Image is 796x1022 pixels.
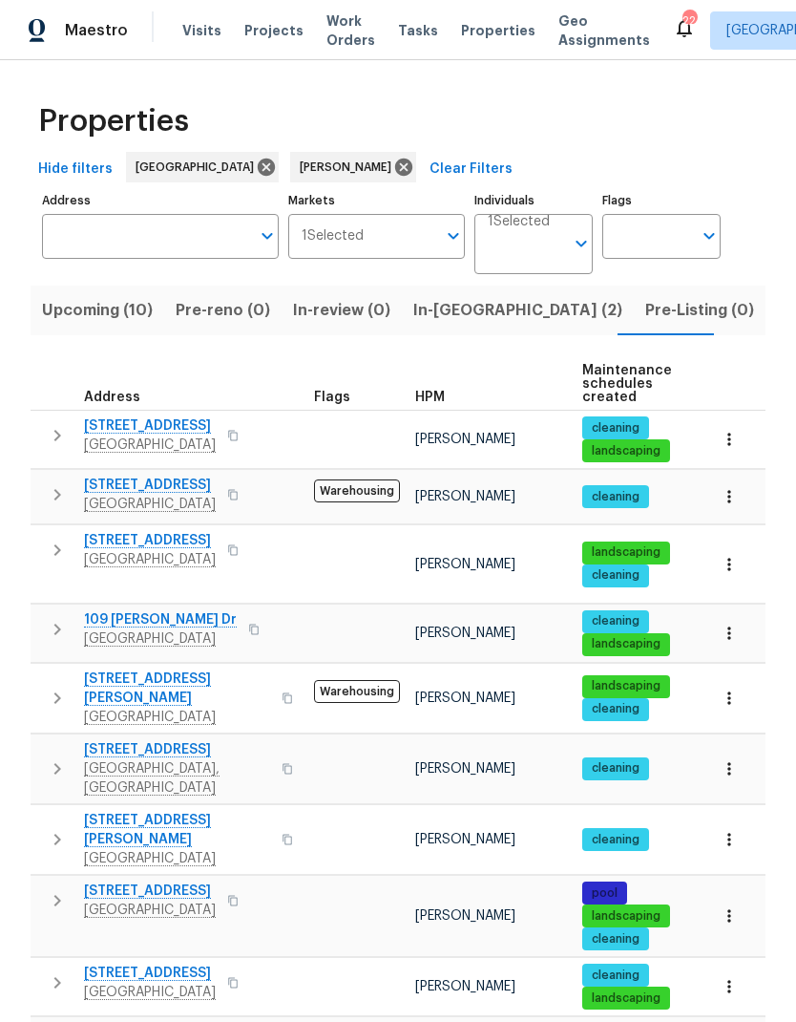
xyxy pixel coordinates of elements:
span: Visits [182,21,221,40]
span: cleaning [584,832,647,848]
span: cleaning [584,567,647,584]
span: 1 Selected [488,214,550,230]
label: Flags [602,195,721,206]
button: Open [696,223,723,249]
span: cleaning [584,489,647,505]
span: cleaning [584,931,647,947]
span: In-[GEOGRAPHIC_DATA] (2) [413,297,622,324]
div: [PERSON_NAME] [290,152,416,182]
span: cleaning [584,420,647,436]
div: 22 [682,11,696,31]
span: [PERSON_NAME] [415,980,515,993]
span: Address [84,391,140,404]
span: landscaping [584,636,668,652]
span: Hide filters [38,158,113,181]
span: landscaping [584,908,668,925]
span: [PERSON_NAME] [415,433,515,446]
span: Pre-reno (0) [176,297,270,324]
span: cleaning [584,760,647,777]
span: Work Orders [326,11,375,50]
span: Warehousing [314,680,400,703]
span: Properties [38,112,189,131]
button: Open [254,223,281,249]
span: [GEOGRAPHIC_DATA] [136,158,262,177]
div: [GEOGRAPHIC_DATA] [126,152,279,182]
span: [PERSON_NAME] [415,490,515,503]
span: [PERSON_NAME] [415,627,515,640]
span: Maintenance schedules created [582,364,672,404]
span: 1 Selected [302,228,364,245]
span: landscaping [584,990,668,1007]
button: Hide filters [31,152,120,187]
span: HPM [415,391,445,404]
label: Address [42,195,279,206]
span: In-review (0) [293,297,390,324]
span: Properties [461,21,535,40]
span: cleaning [584,613,647,629]
button: Clear Filters [422,152,520,187]
span: landscaping [584,678,668,694]
button: Open [568,230,595,257]
span: Flags [314,391,350,404]
span: cleaning [584,968,647,984]
label: Markets [288,195,466,206]
button: Open [440,223,467,249]
span: landscaping [584,544,668,561]
span: [PERSON_NAME] [415,909,515,923]
span: cleaning [584,701,647,717]
span: Warehousing [314,479,400,502]
span: Pre-Listing (0) [645,297,754,324]
span: [PERSON_NAME] [415,692,515,705]
span: Clear Filters [429,158,513,181]
span: [PERSON_NAME] [415,762,515,776]
span: Projects [244,21,304,40]
span: [PERSON_NAME] [415,558,515,571]
span: Maestro [65,21,128,40]
span: [PERSON_NAME] [415,833,515,846]
span: pool [584,885,625,902]
span: Geo Assignments [558,11,650,50]
span: landscaping [584,443,668,459]
label: Individuals [474,195,593,206]
span: Tasks [398,24,438,37]
span: Upcoming (10) [42,297,153,324]
span: [PERSON_NAME] [300,158,399,177]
